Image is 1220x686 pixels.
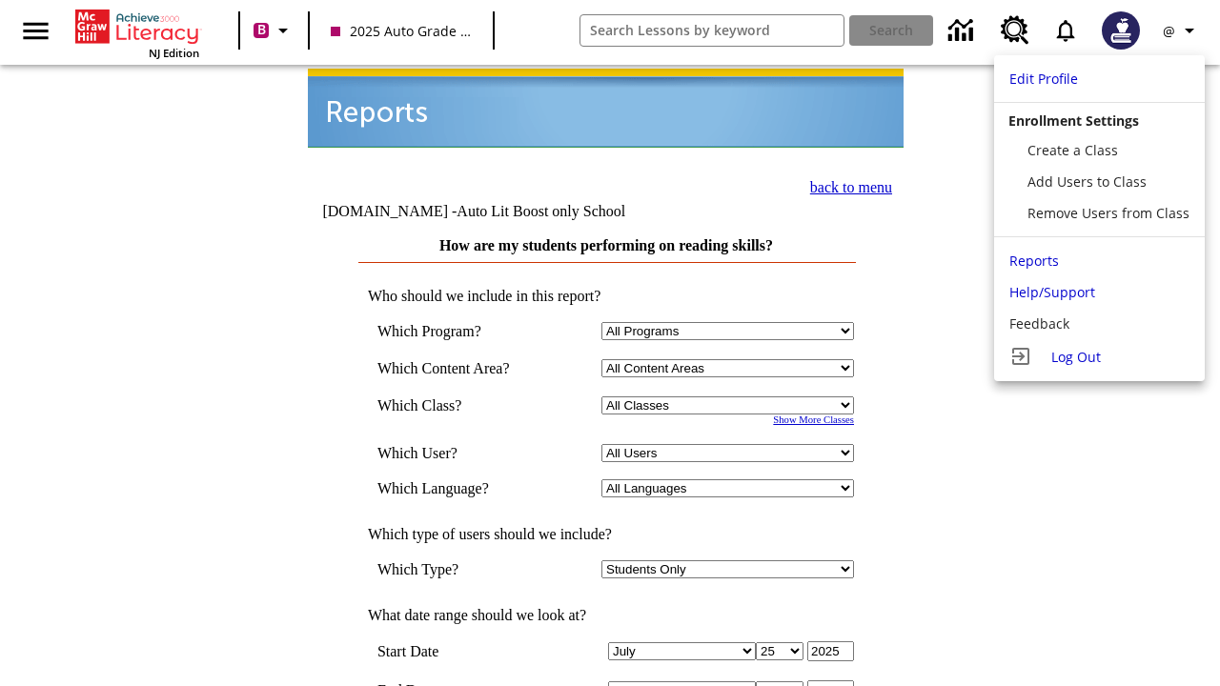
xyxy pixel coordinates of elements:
span: Reports [1009,252,1059,270]
span: Add Users to Class [1027,172,1147,191]
span: Enrollment Settings [1008,111,1139,130]
span: Remove Users from Class [1027,204,1189,222]
span: Log Out [1051,348,1101,366]
span: Help/Support [1009,283,1095,301]
span: Feedback [1009,314,1069,333]
span: Edit Profile [1009,70,1078,88]
span: Create a Class [1027,141,1118,159]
